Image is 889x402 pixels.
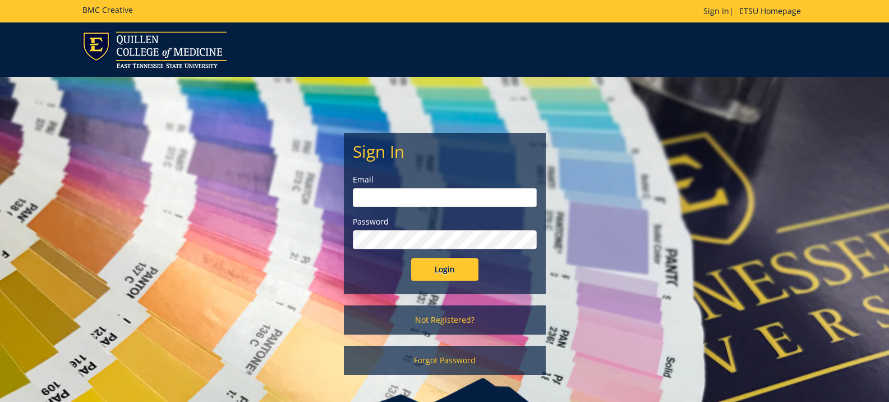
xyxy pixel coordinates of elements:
h2: Sign In [353,142,537,161]
a: Forgot Password [344,346,546,375]
input: Login [411,258,478,281]
a: Sign In [703,6,729,16]
label: Email [353,174,537,185]
label: Password [353,216,537,227]
h5: BMC Creative [82,6,133,14]
a: Not Registered? [344,305,546,335]
img: ETSU logo [82,31,227,68]
p: | [703,6,807,17]
a: ETSU Homepage [734,6,807,16]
